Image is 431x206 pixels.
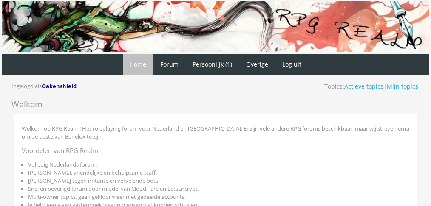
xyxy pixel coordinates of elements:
[324,82,418,90] span: Topics: |
[42,82,78,90] a: Oakenshield
[123,54,153,75] a: Home
[186,54,238,75] a: Persoonlijk (1)
[28,185,409,193] li: Snel en beveiligd forum door middel van CloudFlare en LetsEncrypt.
[42,82,77,90] span: Oakenshield
[11,99,43,110] span: Welkom
[28,193,409,201] li: Multi-owner topics, geen geklooi meer met gedeelde accounts.
[154,54,185,75] a: Forum
[28,169,409,177] li: [PERSON_NAME], vriendelijke en behulpzame staff.
[22,144,409,158] h3: Voordelen van RPG Realm:
[344,82,383,90] a: Actieve topics
[240,54,275,75] a: Overige
[2,1,429,52] img: RPG Realm - Banner
[276,54,308,75] a: Log uit
[11,82,78,90] div: Ingelogd als
[387,82,418,90] a: Mijn topics
[28,161,409,169] li: Volledig Nederlands forum.
[22,122,409,144] p: Welkom op RPG Realm! Het roleplaying forum voor Nederland en [GEOGRAPHIC_DATA]. Er zijn vele ande...
[28,177,409,185] li: [PERSON_NAME] tegen irritante en vervelende bots.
